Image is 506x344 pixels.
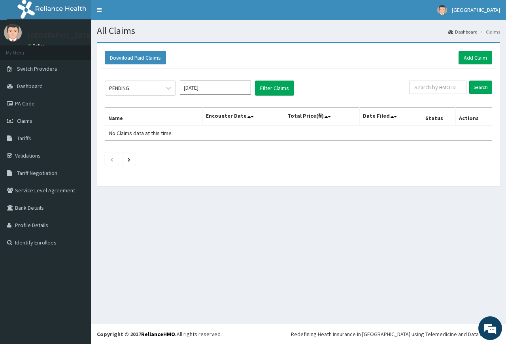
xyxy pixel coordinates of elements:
div: PENDING [109,84,129,92]
p: [GEOGRAPHIC_DATA] [28,32,93,39]
th: Encounter Date [202,108,284,126]
th: Total Price(₦) [284,108,359,126]
img: User Image [437,5,447,15]
li: Claims [478,28,500,35]
input: Search [469,81,492,94]
h1: All Claims [97,26,500,36]
strong: Copyright © 2017 . [97,331,177,338]
button: Filter Claims [255,81,294,96]
span: [GEOGRAPHIC_DATA] [452,6,500,13]
footer: All rights reserved. [91,324,506,344]
a: Dashboard [448,28,478,35]
span: No Claims data at this time. [109,130,173,137]
span: Tariff Negotiation [17,169,57,177]
th: Name [105,108,203,126]
input: Select Month and Year [180,81,251,95]
th: Status [422,108,455,126]
a: Online [28,43,47,49]
span: Switch Providers [17,65,57,72]
a: Add Claim [459,51,492,64]
th: Actions [455,108,492,126]
a: Previous page [110,156,113,163]
img: User Image [4,24,22,41]
a: Next page [128,156,130,163]
a: RelianceHMO [141,331,175,338]
th: Date Filed [359,108,422,126]
span: Dashboard [17,83,43,90]
input: Search by HMO ID [409,81,466,94]
span: Claims [17,117,32,124]
span: Tariffs [17,135,31,142]
div: Redefining Heath Insurance in [GEOGRAPHIC_DATA] using Telemedicine and Data Science! [291,330,500,338]
button: Download Paid Claims [105,51,166,64]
